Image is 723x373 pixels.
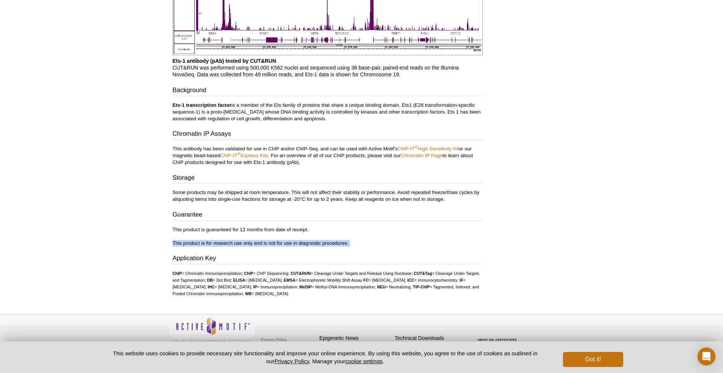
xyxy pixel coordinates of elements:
[172,254,483,264] h3: Application Key
[169,314,255,345] img: Active Motif,
[363,278,369,282] strong: FC
[478,338,517,341] a: ABOUT SSL CERTIFICATES
[172,102,232,108] b: Ets-1 transcription factor
[414,271,432,276] strong: CUT&Tag
[207,278,232,282] li: = Dot Blot;
[100,349,551,365] p: This website uses cookies to provide necessary site functionality and improve your online experie...
[245,291,288,296] li: = [MEDICAL_DATA]
[377,285,412,289] li: = Neutralizing;
[245,291,252,296] strong: WB
[413,285,430,289] strong: TIP-ChIP
[172,58,483,78] p: CUT&RUN was performed using 500,000 K562 nuclei and sequenced using 38 base-pair, paired-end read...
[207,285,252,289] li: = [MEDICAL_DATA];
[319,335,391,341] h4: Epigenetic News
[244,271,253,276] strong: ChIP
[291,271,311,276] strong: CUT&RUN
[407,278,415,282] strong: ICC
[395,335,466,341] h4: Technical Downloads
[233,278,282,282] li: = [MEDICAL_DATA];
[299,285,376,289] li: = Methyl-DNA Immunoprecipitation;
[253,285,257,289] strong: IP
[172,146,483,166] p: This antibody has been validated for use in ChIP and/or ChIP-Seq, and can be used with Active Mot...
[345,358,383,364] button: cookie settings
[244,271,290,276] li: = ChIP Sequencing;
[237,152,240,156] sup: ®
[220,153,268,158] a: ChIP-IT®Express Kits
[172,102,483,122] p: is a member of the Ets family of proteins that share a unique binding domain. Ets1 (E26 transform...
[377,285,386,289] strong: NEU
[275,358,309,364] a: Privacy Policy
[363,278,406,282] li: = [MEDICAL_DATA];
[284,278,295,282] strong: EMSA
[697,347,715,365] div: Open Intercom Messenger
[172,271,182,276] strong: ChIP
[172,210,483,221] h3: Guarantee
[401,153,442,158] a: Chromatin IP Page
[284,278,362,282] li: = Electrophoretic Mobility Shift Assay
[415,145,418,149] sup: ®
[407,278,459,282] li: = Immunocytochemistry;
[470,328,526,344] table: Click to Verify - This site chose Symantec SSL for secure e-commerce and confidential communicati...
[172,173,483,184] h3: Storage
[259,334,288,345] a: Privacy Policy
[172,271,479,282] li: = Cleavage Under Targets and Tagmentation;
[233,278,245,282] strong: ELISA
[172,189,483,203] p: Some products may be shipped at room temperature. This will not affect their stability or perform...
[207,278,213,282] strong: DB
[172,86,483,96] h3: Background
[253,285,298,289] li: = Immunoprecipitation;
[172,58,276,64] b: Ets-1 antibody (pAb) tested by CUT&RUN
[207,285,215,289] strong: IHC
[172,226,483,247] p: This product is guaranteed for 12 months from date of receipt. This product is for research use o...
[299,285,312,289] strong: MeDIP
[398,146,459,152] a: ChIP-IT®High Sensitivity Kit
[172,129,483,140] h3: Chromatin IP Assays
[172,285,479,296] li: = Tagmented, Indexed, and Pooled Chromatin Immunoprecipitation;
[563,352,623,367] button: Got it!
[460,278,464,282] strong: IF
[172,271,243,276] li: = Chromatin Immunoprecipitation;
[291,271,413,276] li: = Cleavage Under Targets and Release Using Nuclease;
[172,278,466,289] li: = [MEDICAL_DATA];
